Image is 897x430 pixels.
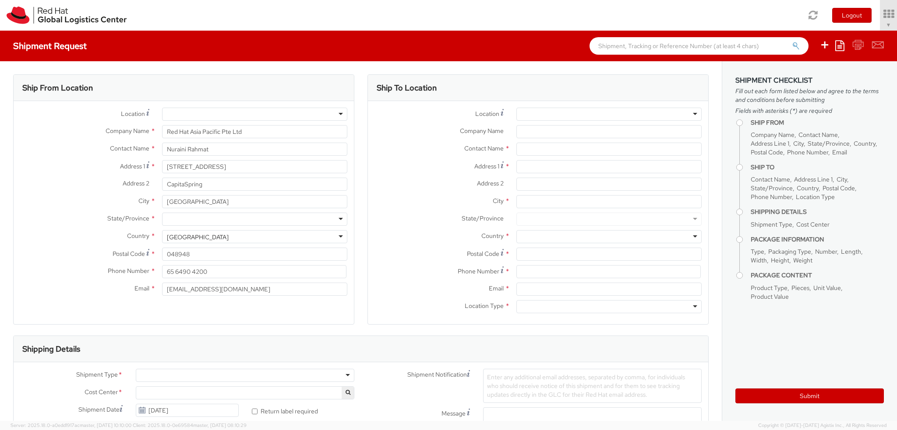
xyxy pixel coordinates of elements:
[127,232,149,240] span: Country
[460,127,504,135] span: Company Name
[837,175,847,183] span: City
[108,267,149,275] span: Phone Number
[489,284,504,292] span: Email
[493,197,504,205] span: City
[11,422,131,428] span: Server: 2025.18.0-a0edd1917ac
[886,21,891,28] span: ▼
[458,267,499,275] span: Phone Number
[252,409,258,414] input: Return label required
[854,140,876,147] span: Country
[78,405,120,414] span: Shipment Date
[751,131,795,139] span: Company Name
[110,144,149,152] span: Contact Name
[138,197,149,205] span: City
[113,250,145,258] span: Postal Code
[751,220,792,228] span: Shipment Type
[751,293,789,301] span: Product Value
[813,284,841,292] span: Unit Value
[832,148,847,156] span: Email
[796,193,835,201] span: Location Type
[735,77,884,84] h3: Shipment Checklist
[751,184,793,192] span: State/Province
[134,284,149,292] span: Email
[735,106,884,115] span: Fields with asterisks (*) are required
[475,110,499,118] span: Location
[794,175,833,183] span: Address Line 1
[751,140,789,147] span: Address Line 1
[80,422,131,428] span: master, [DATE] 10:10:00
[751,209,884,215] h4: Shipping Details
[7,7,127,24] img: rh-logistics-00dfa346123c4ec078e1.svg
[441,409,466,417] span: Message
[791,284,809,292] span: Pieces
[13,41,87,51] h4: Shipment Request
[123,179,149,187] span: Address 2
[120,162,145,170] span: Address 1
[751,119,884,126] h4: Ship From
[467,250,499,258] span: Postal Code
[481,232,504,240] span: Country
[133,422,247,428] span: Client: 2025.18.0-0e69584
[465,302,504,310] span: Location Type
[793,256,812,264] span: Weight
[477,179,504,187] span: Address 2
[751,236,884,243] h4: Package Information
[758,422,886,429] span: Copyright © [DATE]-[DATE] Agistix Inc., All Rights Reserved
[735,388,884,403] button: Submit
[474,162,499,170] span: Address 1
[85,388,118,398] span: Cost Center
[751,164,884,171] h4: Ship To
[798,131,838,139] span: Contact Name
[735,87,884,104] span: Fill out each form listed below and agree to the terms and conditions before submitting
[771,256,789,264] span: Height
[462,214,504,222] span: State/Province
[815,248,837,255] span: Number
[796,220,830,228] span: Cost Center
[751,248,764,255] span: Type
[121,110,145,118] span: Location
[167,233,229,241] div: [GEOGRAPHIC_DATA]
[751,272,884,279] h4: Package Content
[808,140,850,147] span: State/Province
[793,140,804,147] span: City
[107,214,149,222] span: State/Province
[768,248,811,255] span: Packaging Type
[823,184,855,192] span: Postal Code
[487,373,685,399] span: Enter any additional email addresses, separated by comma, for individuals who should receive noti...
[464,144,504,152] span: Contact Name
[832,8,872,23] button: Logout
[22,84,93,92] h3: Ship From Location
[407,370,467,379] span: Shipment Notification
[590,37,809,55] input: Shipment, Tracking or Reference Number (at least 4 chars)
[751,193,792,201] span: Phone Number
[76,370,118,380] span: Shipment Type
[751,256,767,264] span: Width
[106,127,149,135] span: Company Name
[751,148,783,156] span: Postal Code
[22,345,80,353] h3: Shipping Details
[751,284,788,292] span: Product Type
[787,148,828,156] span: Phone Number
[751,175,790,183] span: Contact Name
[841,248,861,255] span: Length
[193,422,247,428] span: master, [DATE] 08:10:29
[377,84,437,92] h3: Ship To Location
[252,406,319,416] label: Return label required
[797,184,819,192] span: Country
